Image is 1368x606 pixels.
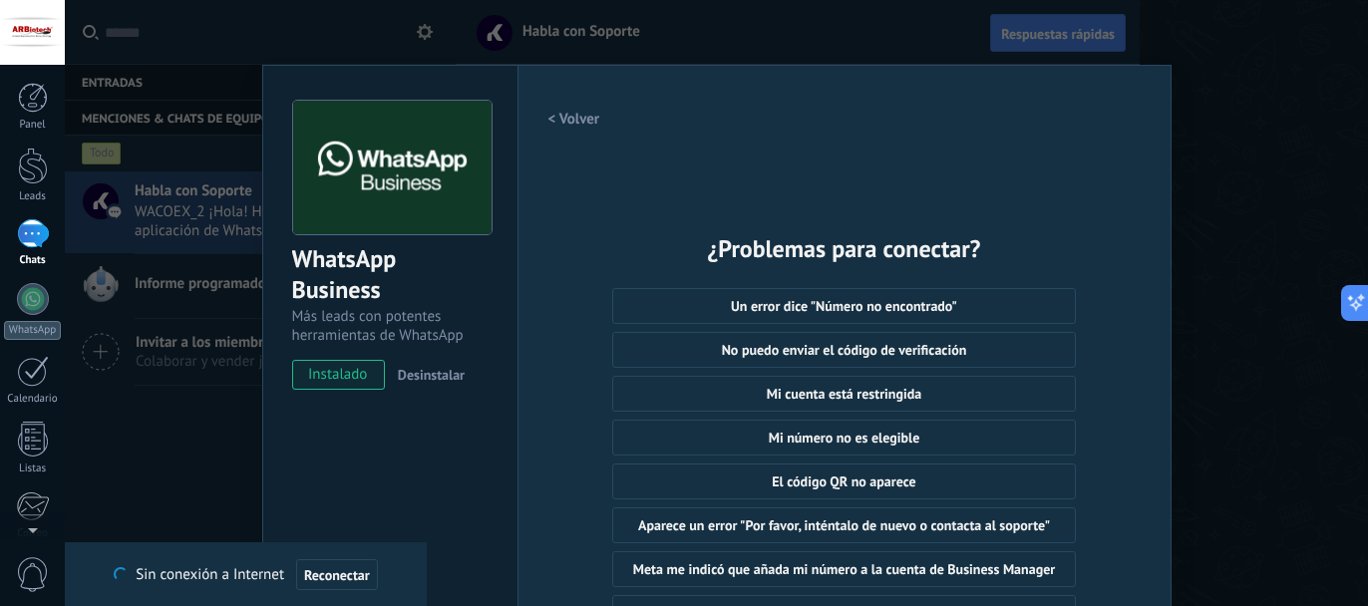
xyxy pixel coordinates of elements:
span: instalado [293,360,384,390]
button: < Volver [548,101,600,137]
span: Reconectar [304,568,370,582]
button: Mi cuenta está restringida [612,376,1076,412]
button: Un error dice "Número no encontrado" [612,288,1076,324]
button: Aparece un error "Por favor, inténtalo de nuevo o contacta al soporte" [612,507,1076,543]
div: Sin conexión a Internet [114,558,377,591]
button: Mi número no es elegible [612,420,1076,455]
span: No puedo enviar el código de verificación [722,343,967,357]
div: Panel [4,119,62,132]
span: Mi cuenta está restringida [767,387,922,401]
button: Desinstalar [390,360,465,390]
div: WhatsApp Business [292,243,489,307]
div: Chats [4,254,62,267]
span: El código QR no aparece [772,474,915,488]
div: Calendario [4,393,62,406]
div: Leads [4,190,62,203]
h2: < Volver [548,110,600,129]
span: Un error dice "Número no encontrado" [731,299,957,313]
div: Más leads con potentes herramientas de WhatsApp [292,307,489,345]
span: Meta me indicó que añada mi número a la cuenta de Business Manager [633,562,1055,576]
div: Listas [4,462,62,475]
span: Mi número no es elegible [769,431,920,445]
div: WhatsApp [4,321,61,340]
button: El código QR no aparece [612,463,1076,499]
h2: ¿Problemas para conectar? [612,233,1076,264]
button: Reconectar [296,559,378,591]
button: Meta me indicó que añada mi número a la cuenta de Business Manager [612,551,1076,587]
span: Desinstalar [398,366,465,384]
img: logo_main.png [293,101,492,235]
button: No puedo enviar el código de verificación [612,332,1076,368]
span: Aparece un error "Por favor, inténtalo de nuevo o contacta al soporte" [638,518,1050,532]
